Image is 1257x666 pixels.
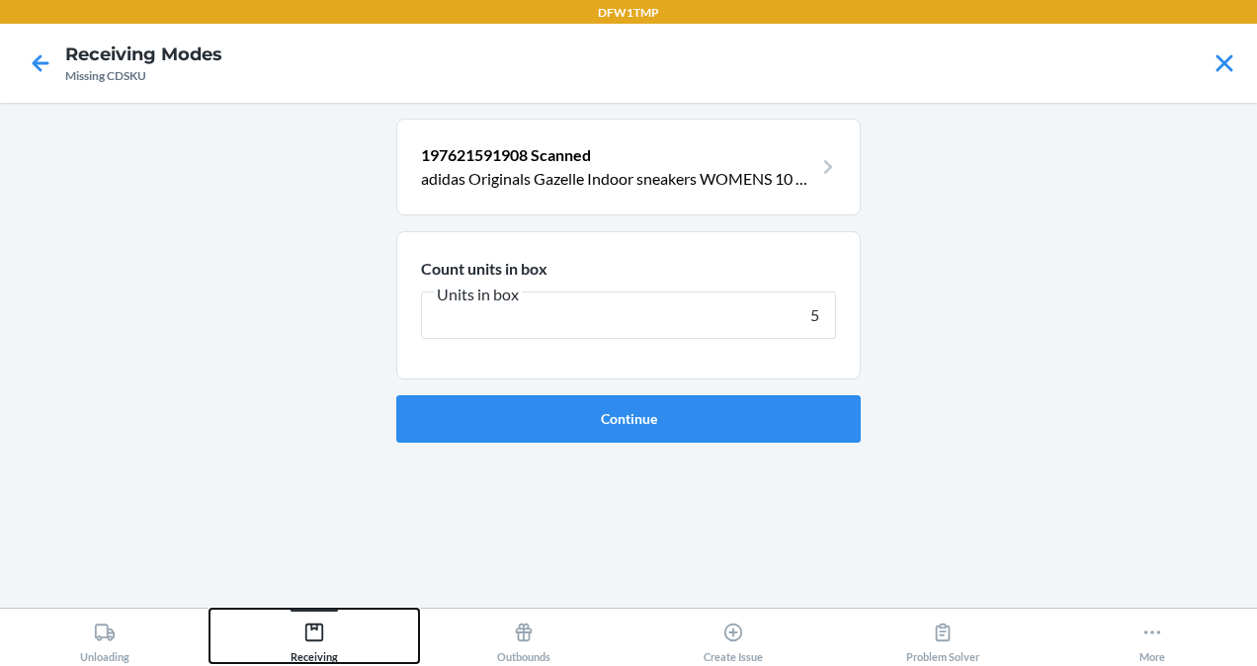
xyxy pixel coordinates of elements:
[906,614,979,663] div: Problem Solver
[434,285,522,304] span: Units in box
[838,609,1047,663] button: Problem Solver
[65,42,222,67] h4: Receiving Modes
[704,614,763,663] div: Create Issue
[421,145,591,164] span: 197621591908 Scanned
[421,167,812,191] p: adidas Originals Gazelle Indoor sneakers WOMENS 10 DGREEN
[65,67,222,85] div: Missing CDSKU
[598,4,659,22] p: DFW1TMP
[396,395,861,443] button: Continue
[291,614,338,663] div: Receiving
[1139,614,1165,663] div: More
[421,291,836,339] input: Units in box
[1047,609,1257,663] button: More
[209,609,419,663] button: Receiving
[628,609,838,663] button: Create Issue
[421,259,547,278] span: Count units in box
[421,143,836,191] a: 197621591908 Scannedadidas Originals Gazelle Indoor sneakers WOMENS 10 DGREEN
[497,614,550,663] div: Outbounds
[80,614,129,663] div: Unloading
[419,609,628,663] button: Outbounds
